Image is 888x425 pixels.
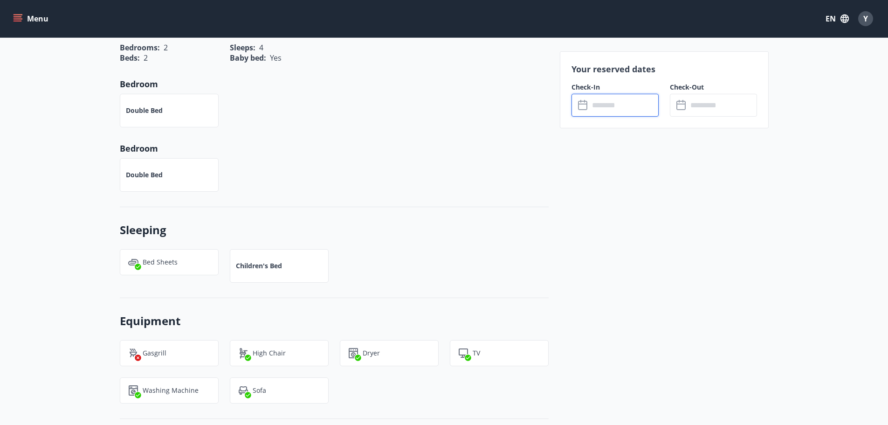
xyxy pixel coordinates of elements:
p: Children's bed [236,261,282,271]
h3: Equipment [120,313,549,329]
img: ro1VYixuww4Qdd7lsw8J65QhOwJZ1j2DOUyXo3Mt.svg [238,348,249,359]
p: Double bed [126,170,163,180]
p: Washing Machine [143,386,199,395]
p: High Chair [253,348,286,358]
img: Dl16BY4EX9PAW649lg1C3oBuIaAsR6QVDQBO2cTm.svg [128,385,139,396]
p: Bed Sheets [143,258,178,267]
span: 2 [144,53,148,63]
h3: Sleeping [120,222,549,238]
p: Your reserved dates [571,63,757,75]
img: pUbwa0Tr9PZZ78BdsD4inrLmwWm7eGTtsX9mJKRZ.svg [238,385,249,396]
img: mAminyBEY3mRTAfayxHTq5gfGd6GwGu9CEpuJRvg.svg [458,348,469,359]
p: TV [473,348,480,358]
p: Bedroom [120,142,549,154]
button: menu [11,10,52,27]
img: hddCLTAnxqFUMr1fxmbGG8zWilo2syolR0f9UjPn.svg [348,348,359,359]
button: EN [822,10,853,27]
p: Double bed [126,106,163,115]
img: voDv6cIEW3bUoUae2XJIjz6zjPXrrHmNT2GVdQ2h.svg [128,257,139,268]
label: Check-Out [670,83,757,92]
span: Beds : [120,53,140,63]
p: Gasgrill [143,348,166,358]
button: Y [854,7,877,30]
p: Dryer [363,348,380,358]
span: Yes [270,53,282,63]
img: ZXjrS3QKesehq6nQAPjaRuRTI364z8ohTALB4wBr.svg [128,348,139,359]
span: Baby bed : [230,53,266,63]
p: Bedroom [120,78,549,90]
span: Y [863,14,868,24]
p: Sofa [253,386,266,395]
label: Check-In [571,83,659,92]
